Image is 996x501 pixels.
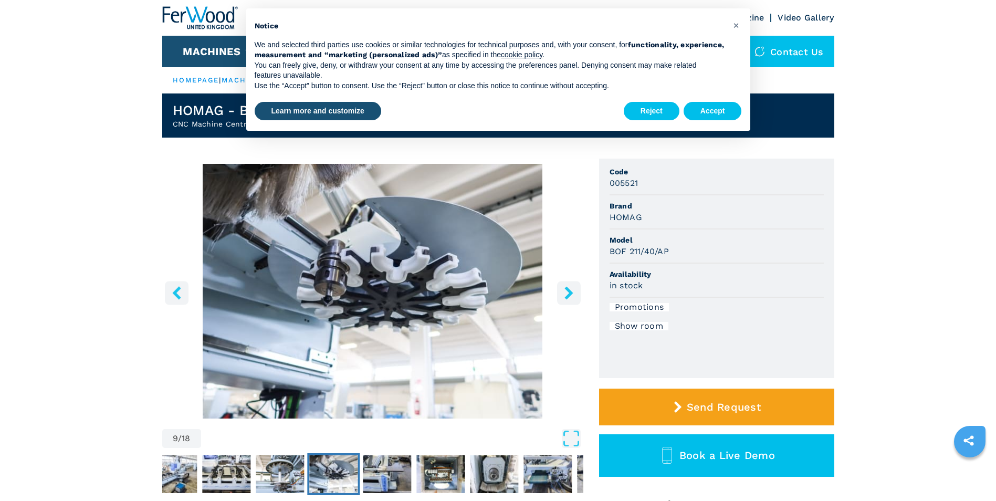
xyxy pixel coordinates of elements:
span: 18 [182,434,191,443]
button: Open Fullscreen [204,429,581,448]
button: Go to Slide 14 [575,453,627,495]
button: Close this notice [728,17,745,34]
div: Show room [610,322,668,330]
span: Availability [610,269,824,279]
button: Accept [684,102,742,121]
h3: in stock [610,279,643,291]
span: / [178,434,182,443]
img: eaf0338a500e24f58a93d9f5c1864651 [577,455,625,493]
button: Go to Slide 11 [414,453,467,495]
div: Contact us [744,36,834,67]
button: Reject [624,102,679,121]
span: Send Request [687,401,761,413]
img: bb903a78ef47e1f11ad4e83976006c33 [149,455,197,493]
img: 0e52579b4568fc0c68e2ca51dbdec0d5 [202,455,250,493]
button: Book a Live Demo [599,434,834,477]
span: 9 [173,434,178,443]
h1: HOMAG - BOF 211/40/AP [173,102,336,119]
h3: BOF 211/40/AP [610,245,669,257]
img: 0ee858f131e6dd11e9c123e7f1c076d7 [309,455,358,493]
h3: HOMAG [610,211,642,223]
iframe: Chat [951,454,988,493]
button: Go to Slide 12 [468,453,520,495]
button: Machines [183,45,240,58]
a: HOMEPAGE [173,76,219,84]
div: Go to Slide 9 [162,164,583,419]
span: | [219,76,221,84]
button: Go to Slide 7 [200,453,253,495]
button: Go to Slide 8 [254,453,306,495]
img: Ferwood [162,6,238,29]
h3: 005521 [610,177,638,189]
img: d7574fff9109c4d8fbdb0b254f7f444b [416,455,465,493]
button: Go to Slide 6 [146,453,199,495]
div: Promotions [610,303,669,311]
img: Contact us [754,46,765,57]
img: 935cdf443faca5b8b821e7672d5f9e08 [523,455,572,493]
a: cookie policy [501,50,542,59]
img: dc9808c85d8c1e93fb37c8a950a131dc [256,455,304,493]
span: Book a Live Demo [679,449,775,462]
img: ff1cf6d3621f22e1a9279c7b3b59f939 [470,455,518,493]
img: 3e7b8e096c8d1731a2e4a1dd31287a96 [363,455,411,493]
span: × [733,19,739,32]
a: sharethis [956,427,982,454]
a: Video Gallery [778,13,834,23]
span: Model [610,235,824,245]
button: Go to Slide 9 [307,453,360,495]
button: Go to Slide 10 [361,453,413,495]
button: Send Request [599,389,834,425]
h2: CNC Machine Centres With Pod And Rail [173,119,336,129]
h2: Notice [255,21,725,32]
p: You can freely give, deny, or withdraw your consent at any time by accessing the preferences pane... [255,60,725,81]
p: Use the “Accept” button to consent. Use the “Reject” button or close this notice to continue with... [255,81,725,91]
a: machines [222,76,267,84]
img: CNC Machine Centres With Pod And Rail HOMAG BOF 211/40/AP [162,164,583,419]
p: We and selected third parties use cookies or similar technologies for technical purposes and, wit... [255,40,725,60]
button: Learn more and customize [255,102,381,121]
button: right-button [557,281,581,305]
strong: functionality, experience, measurement and “marketing (personalized ads)” [255,40,725,59]
span: Code [610,166,824,177]
button: left-button [165,281,188,305]
button: Go to Slide 13 [521,453,574,495]
span: Brand [610,201,824,211]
